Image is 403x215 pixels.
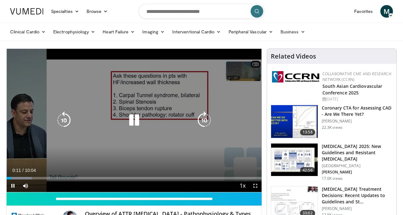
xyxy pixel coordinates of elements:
a: Clinical Cardio [6,25,49,38]
div: Progress Bar [7,177,262,179]
span: 0:11 [12,168,21,173]
a: 13:58 Coronary CTA for Assessing CAD - Are We There Yet? [PERSON_NAME] 22.3K views [271,105,393,138]
div: [DATE] [322,96,391,102]
h3: Coronary CTA for Assessing CAD - Are We There Yet? [322,105,393,117]
a: Collaborative CME and Research Network (CCRN) [322,71,391,82]
video-js: Video Player [7,49,262,192]
a: Heart Failure [99,25,139,38]
a: Browse [83,5,112,18]
a: 42:56 [MEDICAL_DATA] 2025: New Guidelines and Resistant [MEDICAL_DATA] [GEOGRAPHIC_DATA] [PERSON_... [271,143,393,181]
button: Mute [19,179,32,192]
a: Electrophysiology [49,25,99,38]
img: 280bcb39-0f4e-42eb-9c44-b41b9262a277.150x105_q85_crop-smart_upscale.jpg [271,144,318,176]
h3: [MEDICAL_DATA] Treatment Decisions: Recent Updates to Guidelines and St… [322,186,393,205]
input: Search topics, interventions [139,4,264,19]
span: 10:04 [25,168,36,173]
span: 13:58 [300,129,315,135]
p: 22.3K views [322,125,343,130]
h4: Related Videos [271,53,316,60]
p: 17.0K views [322,176,343,181]
button: Fullscreen [249,179,262,192]
p: [PERSON_NAME] [322,206,393,211]
a: Favorites [350,5,377,18]
a: Interventional Cardio [168,25,225,38]
a: Imaging [139,25,168,38]
button: Pause [7,179,19,192]
span: / [22,168,24,173]
a: South Asian Cardiovascular Conference 2025 [322,83,383,96]
img: VuMedi Logo [10,8,43,14]
img: a04ee3ba-8487-4636-b0fb-5e8d268f3737.png.150x105_q85_autocrop_double_scale_upscale_version-0.2.png [272,71,319,82]
p: [PERSON_NAME] [322,170,393,175]
a: M [380,5,393,18]
a: Business [277,25,309,38]
button: Playback Rate [236,179,249,192]
img: 34b2b9a4-89e5-4b8c-b553-8a638b61a706.150x105_q85_crop-smart_upscale.jpg [271,105,318,138]
p: [PERSON_NAME] [322,119,393,124]
p: [GEOGRAPHIC_DATA] [322,163,393,168]
a: Peripheral Vascular [225,25,277,38]
a: Specialties [47,5,83,18]
h3: [MEDICAL_DATA] 2025: New Guidelines and Resistant [MEDICAL_DATA] [322,143,393,162]
span: 42:56 [300,167,315,173]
